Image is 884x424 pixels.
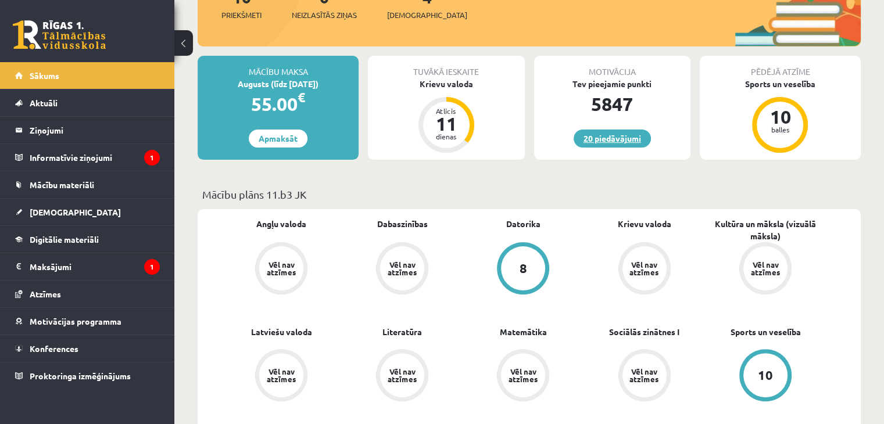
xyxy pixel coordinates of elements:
span: Mācību materiāli [30,179,94,190]
a: Motivācijas programma [15,308,160,335]
div: Mācību maksa [198,56,359,78]
div: 55.00 [198,90,359,118]
div: Vēl nav atzīmes [628,261,661,276]
div: Tuvākā ieskaite [368,56,524,78]
div: Augusts (līdz [DATE]) [198,78,359,90]
div: Pēdējā atzīme [700,56,861,78]
a: Dabaszinības [377,218,428,230]
a: Vēl nav atzīmes [463,349,584,404]
a: Vēl nav atzīmes [705,242,826,297]
a: Informatīvie ziņojumi1 [15,144,160,171]
span: Konferences [30,343,78,354]
a: Sports un veselība 10 balles [700,78,861,154]
div: Vēl nav atzīmes [386,368,418,383]
div: 11 [429,114,464,133]
a: Digitālie materiāli [15,226,160,253]
a: 20 piedāvājumi [574,130,651,148]
a: Vēl nav atzīmes [584,349,705,404]
a: Aktuāli [15,89,160,116]
div: Vēl nav atzīmes [507,368,539,383]
span: Atzīmes [30,289,61,299]
p: Mācību plāns 11.b3 JK [202,186,856,202]
legend: Ziņojumi [30,117,160,143]
div: balles [763,126,797,133]
a: Latviešu valoda [251,326,312,338]
div: Vēl nav atzīmes [265,368,298,383]
a: Krievu valoda [618,218,671,230]
a: Rīgas 1. Tālmācības vidusskola [13,20,106,49]
a: Krievu valoda Atlicis 11 dienas [368,78,524,154]
div: Vēl nav atzīmes [628,368,661,383]
a: Maksājumi1 [15,253,160,280]
a: Sākums [15,62,160,89]
i: 1 [144,150,160,166]
a: Apmaksāt [249,130,307,148]
a: Vēl nav atzīmes [342,242,463,297]
div: 10 [758,369,773,382]
span: Motivācijas programma [30,316,121,326]
div: Motivācija [534,56,690,78]
a: Sociālās zinātnes I [609,326,679,338]
a: Proktoringa izmēģinājums [15,362,160,389]
div: Tev pieejamie punkti [534,78,690,90]
legend: Maksājumi [30,253,160,280]
div: Sports un veselība [700,78,861,90]
a: Ziņojumi [15,117,160,143]
span: Sākums [30,70,59,81]
div: 10 [763,107,797,126]
a: Atzīmes [15,281,160,307]
span: Neizlasītās ziņas [292,9,357,21]
a: Sports un veselība [730,326,800,338]
div: Vēl nav atzīmes [749,261,782,276]
a: Vēl nav atzīmes [342,349,463,404]
span: Aktuāli [30,98,58,108]
a: Vēl nav atzīmes [221,242,342,297]
a: Mācību materiāli [15,171,160,198]
i: 1 [144,259,160,275]
a: Angļu valoda [256,218,306,230]
span: Digitālie materiāli [30,234,99,245]
a: 8 [463,242,584,297]
a: Konferences [15,335,160,362]
span: Proktoringa izmēģinājums [30,371,131,381]
a: 10 [705,349,826,404]
span: Priekšmeti [221,9,262,21]
div: Vēl nav atzīmes [265,261,298,276]
a: Vēl nav atzīmes [584,242,705,297]
a: Datorika [506,218,541,230]
a: [DEMOGRAPHIC_DATA] [15,199,160,225]
a: Kultūra un māksla (vizuālā māksla) [705,218,826,242]
span: [DEMOGRAPHIC_DATA] [30,207,121,217]
div: Krievu valoda [368,78,524,90]
div: dienas [429,133,464,140]
span: [DEMOGRAPHIC_DATA] [387,9,467,21]
div: 5847 [534,90,690,118]
div: Vēl nav atzīmes [386,261,418,276]
div: 8 [520,262,527,275]
a: Vēl nav atzīmes [221,349,342,404]
a: Matemātika [500,326,547,338]
div: Atlicis [429,107,464,114]
a: Literatūra [382,326,422,338]
legend: Informatīvie ziņojumi [30,144,160,171]
span: € [298,89,305,106]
